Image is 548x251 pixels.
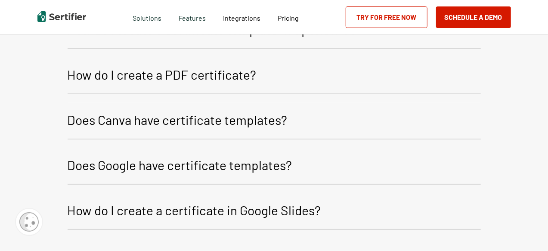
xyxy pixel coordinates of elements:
[68,64,257,85] p: How do I create a PDF certificate?
[68,148,481,185] button: Does Google have certificate templates?
[68,58,481,94] button: How do I create a PDF certificate?
[68,109,288,130] p: Does Canva have certificate templates?
[37,11,86,22] img: Sertifier | Digital Credentialing Platform
[133,12,161,22] span: Solutions
[505,210,548,251] iframe: Chat Widget
[68,155,292,175] p: Does Google have certificate templates?
[68,103,481,139] button: Does Canva have certificate templates?
[68,200,321,220] p: How do I create a certificate in Google Slides?
[19,212,39,232] img: Cookie Popup Icon
[436,6,511,28] button: Schedule a Demo
[68,193,481,230] button: How do I create a certificate in Google Slides?
[278,12,299,22] a: Pricing
[223,12,260,22] a: Integrations
[223,14,260,22] span: Integrations
[346,6,427,28] a: Try for Free Now
[179,12,206,22] span: Features
[278,14,299,22] span: Pricing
